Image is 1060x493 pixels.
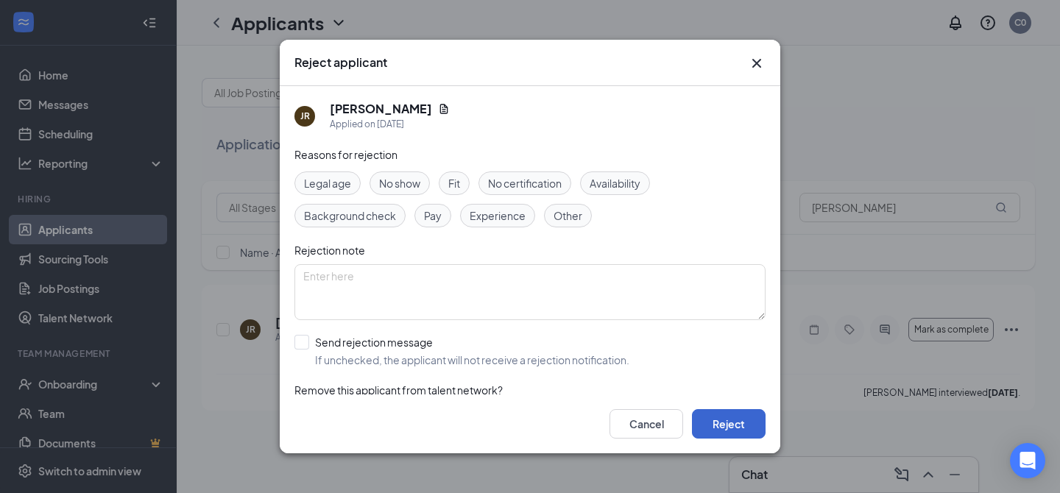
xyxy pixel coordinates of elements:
div: Open Intercom Messenger [1010,443,1045,478]
span: Fit [448,175,460,191]
span: Rejection note [294,244,365,257]
span: Pay [424,208,442,224]
button: Close [748,54,766,72]
svg: Cross [748,54,766,72]
button: Reject [692,409,766,439]
span: Reasons for rejection [294,148,397,161]
h5: [PERSON_NAME] [330,101,432,117]
h3: Reject applicant [294,54,387,71]
span: Legal age [304,175,351,191]
div: Applied on [DATE] [330,117,450,132]
span: No show [379,175,420,191]
span: Other [554,208,582,224]
span: Experience [470,208,526,224]
span: Remove this applicant from talent network? [294,383,503,397]
div: JR [300,110,310,122]
svg: Document [438,103,450,115]
span: Availability [590,175,640,191]
button: Cancel [609,409,683,439]
span: Background check [304,208,396,224]
span: No certification [488,175,562,191]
